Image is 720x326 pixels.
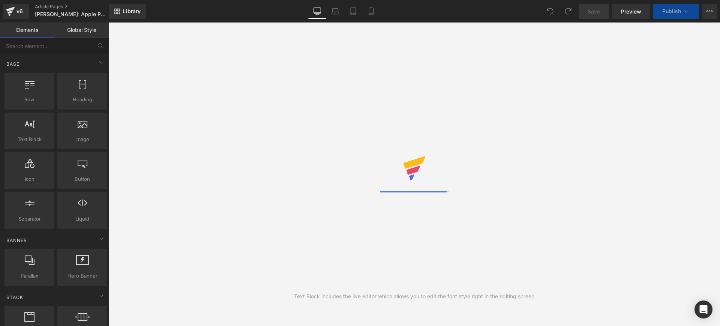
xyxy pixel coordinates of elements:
span: Icon [7,175,52,183]
span: Liquid [60,215,105,223]
span: Separator [7,215,52,223]
span: Library [123,8,141,15]
a: Article Pages [35,4,121,10]
a: v6 [3,4,29,19]
span: Text Block [7,135,52,143]
span: Row [7,96,52,104]
span: Hero Banner [60,272,105,280]
span: Image [60,135,105,143]
a: Global Style [54,23,109,38]
span: Banner [6,237,28,244]
span: Save [588,8,600,15]
div: v6 [15,6,24,16]
a: Laptop [326,4,344,19]
span: Heading [60,96,105,104]
span: Button [60,175,105,183]
span: Publish [662,8,681,14]
div: Open Intercom Messenger [694,300,712,318]
button: More [702,4,717,19]
span: Parallax [7,272,52,280]
span: Stack [6,294,24,301]
a: Preview [612,4,650,19]
a: Desktop [308,4,326,19]
span: Preview [621,8,641,15]
span: [PERSON_NAME]: Apple Phải Thắng Cuộc Đua AI! 🔥 [35,11,107,17]
a: Mobile [362,4,380,19]
button: Publish [653,4,699,19]
a: New Library [109,4,146,19]
button: Undo [543,4,558,19]
span: Base [6,60,20,68]
a: Tablet [344,4,362,19]
button: Redo [561,4,576,19]
div: Text Block includes the live editor which allows you to edit the font style right in the editing ... [294,292,534,300]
